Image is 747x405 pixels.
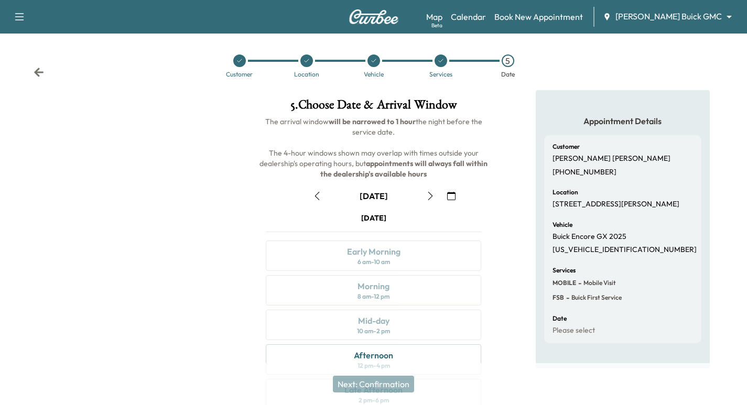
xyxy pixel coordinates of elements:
[553,315,567,322] h6: Date
[501,71,515,78] div: Date
[494,10,583,23] a: Book New Appointment
[354,349,393,362] div: Afternoon
[553,144,580,150] h6: Customer
[553,222,572,228] h6: Vehicle
[34,67,44,78] div: Back
[553,267,576,273] h6: Services
[553,245,697,255] p: [US_VEHICLE_IDENTIFICATION_NUMBER]
[553,200,679,209] p: [STREET_ADDRESS][PERSON_NAME]
[294,71,319,78] div: Location
[576,278,581,288] span: -
[358,362,390,370] div: 12 pm - 4 pm
[553,293,564,302] span: FSB
[226,71,253,78] div: Customer
[257,98,490,116] h1: 5 . Choose Date & Arrival Window
[581,279,616,287] span: Mobile Visit
[553,189,578,195] h6: Location
[259,117,489,179] span: The arrival window the night before the service date. The 4-hour windows shown may overlap with t...
[564,292,569,303] span: -
[361,213,386,223] div: [DATE]
[553,326,595,335] p: Please select
[502,54,514,67] div: 5
[431,21,442,29] div: Beta
[569,293,622,302] span: Buick First Service
[553,279,576,287] span: MOBILE
[320,159,489,179] b: appointments will always fall within the dealership's available hours
[364,71,384,78] div: Vehicle
[553,154,670,163] p: [PERSON_NAME] [PERSON_NAME]
[426,10,442,23] a: MapBeta
[553,168,616,177] p: [PHONE_NUMBER]
[544,115,701,127] h5: Appointment Details
[329,117,416,126] b: will be narrowed to 1 hour
[451,10,486,23] a: Calendar
[553,232,626,242] p: Buick Encore GX 2025
[360,190,388,202] div: [DATE]
[429,71,452,78] div: Services
[615,10,722,23] span: [PERSON_NAME] Buick GMC
[349,9,399,24] img: Curbee Logo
